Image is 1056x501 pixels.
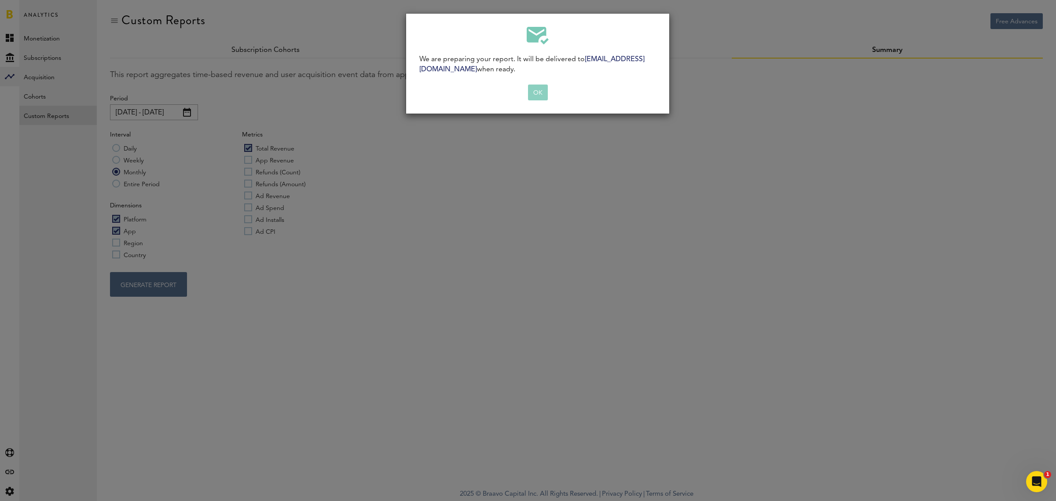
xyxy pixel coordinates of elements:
div: We are preparing your report. It will be delivered to when ready. [419,44,656,85]
iframe: Intercom live chat [1026,471,1047,492]
span: Support [18,6,49,14]
span: [EMAIL_ADDRESS][DOMAIN_NAME] [419,56,645,73]
span: 1 [1044,471,1051,478]
button: OK [528,85,548,100]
